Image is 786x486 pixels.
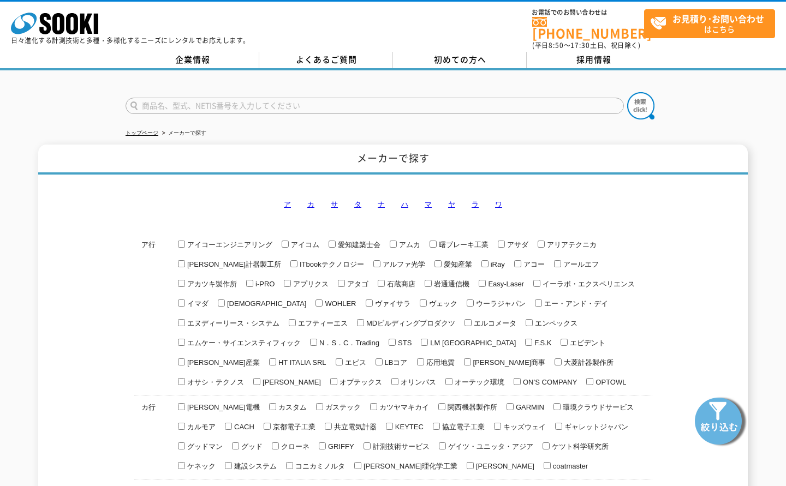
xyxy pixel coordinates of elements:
[570,40,590,50] span: 17:30
[126,98,624,114] input: 商品名、型式、NETIS番号を入力してください
[438,403,445,410] input: 関西機器製作所
[452,378,504,386] span: オーテック環境
[232,423,254,431] span: CACH
[160,128,206,139] li: メーカーで探す
[489,260,505,268] span: iRay
[521,378,577,386] span: ON’S COMPANY
[11,37,250,44] p: 日々進化する計測技術と多種・多様化するニーズにレンタルでお応えします。
[282,241,289,248] input: アイコム
[535,299,542,307] input: エー・アンド・デイ
[448,200,455,208] a: ヤ
[465,319,472,326] input: エルコメータ
[401,200,408,208] a: ハ
[498,241,505,248] input: アサダ
[433,423,440,430] input: 協立電子工業
[391,378,398,385] input: オリンパス
[185,299,209,308] span: イマダ
[289,319,296,326] input: エフティーエス
[310,339,317,346] input: N．S．C．Trading
[550,442,609,451] span: ケツト科学研究所
[326,442,354,451] span: GRIFFY
[472,319,516,327] span: エルコメータ
[178,442,185,449] input: グッドマン
[467,299,474,307] input: ウーラジャパン
[373,299,410,308] span: ヴァイサラ
[370,403,377,410] input: カツヤマキカイ
[253,280,275,288] span: i-PRO
[373,260,380,267] input: アルファ光学
[178,358,185,365] input: [PERSON_NAME]産業
[693,393,748,448] img: btn_search_fixed.png
[178,462,185,469] input: ケネック
[434,260,442,267] input: 愛知産業
[494,423,501,430] input: キッズウェイ
[540,280,635,288] span: イーラボ・エクスペリエンス
[364,319,455,327] span: MDビルディングプロダクツ
[325,423,332,430] input: 共立電気計器
[307,200,314,208] a: カ
[290,260,297,267] input: ITbookテクノロジー
[467,462,474,469] input: [PERSON_NAME]
[126,130,158,136] a: トップページ
[271,423,315,431] span: 京都電子工業
[178,260,185,267] input: [PERSON_NAME]計器製工所
[185,358,260,367] span: [PERSON_NAME]産業
[354,200,361,208] a: タ
[126,52,259,68] a: 企業情報
[378,280,385,287] input: 石蔵商店
[440,423,485,431] span: 協立電子工業
[532,40,640,50] span: (平日 ～ 土日、祝日除く)
[472,200,479,208] a: ラ
[289,241,319,249] span: アイコム
[291,280,329,288] span: アプリクス
[514,260,521,267] input: アコー
[185,378,244,386] span: オサシ・テクノス
[323,403,361,411] span: ガステック
[627,92,654,119] img: btn_search.png
[514,403,544,411] span: GARMIN
[232,442,239,449] input: グッド
[185,403,260,411] span: [PERSON_NAME]電機
[527,52,660,68] a: 採用情報
[260,378,321,386] span: [PERSON_NAME]
[432,280,469,288] span: 岩通通信機
[378,200,385,208] a: ナ
[568,339,605,347] span: エビデント
[225,423,232,430] input: CACH
[383,358,408,367] span: LBコア
[316,403,323,410] input: ガステック
[136,151,169,257] dt: ア行
[555,358,562,365] input: 大菱計器製作所
[345,280,368,288] span: アタゴ
[532,17,644,39] a: [PHONE_NUMBER]
[284,200,291,208] a: ア
[514,378,521,385] input: ON’S COMPANY
[253,378,260,385] input: [PERSON_NAME]
[376,358,383,365] input: LBコア
[239,442,263,451] span: グッド
[428,339,516,347] span: LM [GEOGRAPHIC_DATA]
[323,299,356,308] span: WOHLER
[525,339,532,346] input: F.S.K
[361,462,457,470] span: [PERSON_NAME]理化学工業
[178,403,185,410] input: [PERSON_NAME]電機
[264,423,271,430] input: 京都電子工業
[332,423,377,431] span: 共立電気計器
[178,378,185,385] input: オサシ・テクノス
[561,403,634,411] span: 環境クラウドサービス
[218,299,225,307] input: [DEMOGRAPHIC_DATA]
[421,339,428,346] input: LM [GEOGRAPHIC_DATA]
[393,423,424,431] span: KEYTEC
[526,319,533,326] input: エンペックス
[593,378,626,386] span: OPTOWL
[464,358,471,365] input: [PERSON_NAME]商事
[533,280,540,287] input: イーラボ・エクスペリエンス
[545,241,597,249] span: アリアテクニカ
[385,280,415,288] span: 石蔵商店
[178,319,185,326] input: エヌディーリース・システム
[336,358,343,365] input: エビス
[136,313,169,420] dt: カ行
[479,280,486,287] input: Easy-Laser
[538,241,545,248] input: アリアテクニカ
[178,299,185,307] input: イマダ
